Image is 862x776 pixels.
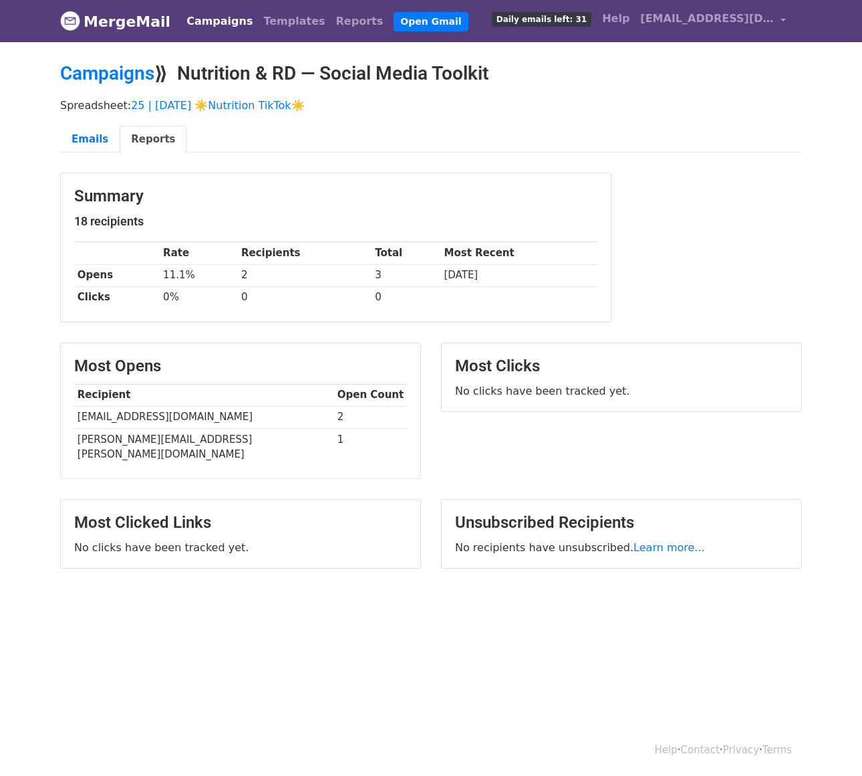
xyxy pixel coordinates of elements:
td: 3 [372,264,440,286]
a: [EMAIL_ADDRESS][DOMAIN_NAME] [635,5,791,37]
a: Terms [762,744,792,756]
a: Help [597,5,635,32]
td: [EMAIL_ADDRESS][DOMAIN_NAME] [74,406,334,428]
th: Most Recent [441,242,597,264]
iframe: Chat Widget [795,712,862,776]
img: MergeMail logo [60,11,80,31]
p: No recipients have unsubscribed. [455,541,788,555]
span: [EMAIL_ADDRESS][DOMAIN_NAME] [640,11,774,27]
a: Contact [681,744,720,756]
td: 0% [160,286,238,308]
th: Recipients [238,242,372,264]
td: 0 [372,286,440,308]
a: Privacy [723,744,759,756]
h3: Most Clicked Links [74,513,407,532]
a: Campaigns [60,62,154,84]
a: MergeMail [60,7,170,35]
th: Total [372,242,440,264]
h2: ⟫ Nutrition & RD — Social Media Toolkit [60,62,802,85]
h3: Most Clicks [455,357,788,376]
td: 0 [238,286,372,308]
p: No clicks have been tracked yet. [74,541,407,555]
p: No clicks have been tracked yet. [455,384,788,398]
span: Daily emails left: 31 [492,12,591,27]
td: [PERSON_NAME][EMAIL_ADDRESS][PERSON_NAME][DOMAIN_NAME] [74,428,334,465]
h3: Summary [74,187,597,206]
th: Rate [160,242,238,264]
a: Campaigns [181,8,258,35]
a: Open Gmail [394,12,468,31]
td: 11.1% [160,264,238,286]
th: Open Count [334,384,407,406]
p: Spreadsheet: [60,98,802,112]
td: 2 [238,264,372,286]
th: Clicks [74,286,160,308]
a: 25 | [DATE] ☀️Nutrition TikTok☀️ [131,99,304,112]
a: Reports [331,8,389,35]
td: [DATE] [441,264,597,286]
a: Templates [258,8,330,35]
td: 1 [334,428,407,465]
a: Help [655,744,678,756]
a: Emails [60,126,120,153]
h3: Unsubscribed Recipients [455,513,788,532]
a: Reports [120,126,186,153]
th: Recipient [74,384,334,406]
th: Opens [74,264,160,286]
td: 2 [334,406,407,428]
h3: Most Opens [74,357,407,376]
a: Daily emails left: 31 [486,5,597,32]
a: Learn more... [633,541,705,554]
h5: 18 recipients [74,214,597,229]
